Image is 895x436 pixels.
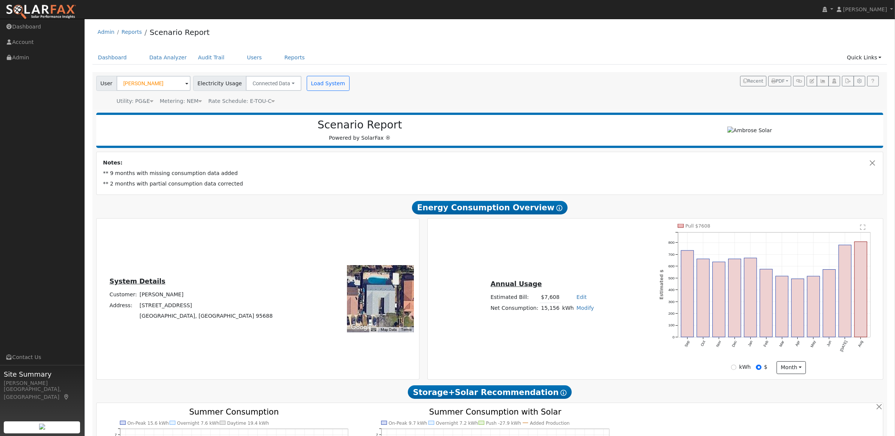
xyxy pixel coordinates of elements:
[489,292,540,303] td: Estimated Bill:
[744,258,757,337] rect: onclick=""
[842,76,854,86] button: Export Interval Data
[540,292,561,303] td: $7,608
[408,385,572,399] span: Storage+Solar Recommendation
[108,300,138,311] td: Address:
[127,421,169,426] text: On-Peak 15.6 kWh
[371,327,376,332] button: Keyboard shortcuts
[150,28,210,37] a: Scenario Report
[777,361,806,374] button: month
[102,179,878,189] td: ** 2 months with partial consumption data corrected
[778,339,785,347] text: Mar
[491,280,542,288] u: Annual Usage
[100,119,620,142] div: Powered by SolarFax ®
[668,288,675,292] text: 400
[843,6,887,12] span: [PERSON_NAME]
[556,205,562,211] i: Show Help
[659,269,664,299] text: Estimated $
[108,290,138,300] td: Customer:
[668,299,675,303] text: 300
[560,390,566,396] i: Show Help
[731,340,738,348] text: Dec
[839,340,848,352] text: [DATE]
[731,365,736,370] input: kWh
[4,379,80,387] div: [PERSON_NAME]
[713,262,725,337] rect: onclick=""
[793,76,805,86] button: Generate Report Link
[826,340,833,347] text: Jun
[279,51,310,65] a: Reports
[668,264,675,268] text: 600
[401,327,412,332] a: Terms (opens in new tab)
[4,385,80,401] div: [GEOGRAPHIC_DATA], [GEOGRAPHIC_DATA]
[668,252,675,256] text: 700
[668,276,675,280] text: 500
[860,224,866,230] text: 
[697,259,710,337] rect: onclick=""
[764,363,768,371] label: $
[489,303,540,314] td: Net Consumption:
[389,421,427,426] text: On-Peak 9.7 kWh
[189,407,279,417] text: Summer Consumption
[160,97,202,105] div: Metering: NEM
[768,76,791,86] button: PDF
[807,276,820,337] rect: onclick=""
[104,119,616,131] h2: Scenario Report
[817,76,828,86] button: Multi-Series Graph
[246,76,301,91] button: Connected Data
[121,29,142,35] a: Reports
[672,335,675,339] text: 0
[63,394,70,400] a: Map
[144,51,192,65] a: Data Analyzer
[855,241,868,337] rect: onclick=""
[776,276,789,337] rect: onclick=""
[771,78,785,84] span: PDF
[795,339,801,347] text: Apr
[102,168,878,179] td: ** 9 months with missing consumption data added
[208,98,275,104] span: Alias: HETOUC
[760,269,773,337] rect: onclick=""
[668,311,675,315] text: 200
[739,363,751,371] label: kWh
[747,340,754,347] text: Jan
[869,159,877,167] button: Close
[823,269,836,337] rect: onclick=""
[103,160,123,166] strong: Notes:
[39,424,45,430] img: retrieve
[349,323,374,332] a: Open this area in Google Maps (opens a new window)
[193,76,246,91] span: Electricity Usage
[241,51,268,65] a: Users
[577,305,594,311] a: Modify
[807,76,817,86] button: Edit User
[857,340,864,348] text: Aug
[138,300,274,311] td: [STREET_ADDRESS]
[810,340,817,348] text: May
[792,279,804,337] rect: onclick=""
[686,223,710,228] text: Pull $7608
[138,311,274,321] td: [GEOGRAPHIC_DATA], [GEOGRAPHIC_DATA] 95688
[763,339,769,347] text: Feb
[715,340,722,348] text: Nov
[429,407,562,417] text: Summer Consumption with Solar
[381,327,397,332] button: Map Data
[6,4,76,20] img: SolarFax
[668,323,675,327] text: 100
[867,76,879,86] a: Help Link
[577,294,587,300] a: Edit
[4,369,80,379] span: Site Summary
[117,76,191,91] input: Select a User
[96,76,117,91] span: User
[117,97,153,105] div: Utility: PG&E
[681,250,694,337] rect: onclick=""
[668,240,675,244] text: 800
[412,201,568,214] span: Energy Consumption Overview
[349,323,374,332] img: Google
[177,421,219,426] text: Overnight 7.6 kWh
[841,51,887,65] a: Quick Links
[109,278,165,285] u: System Details
[828,76,840,86] button: Login As
[436,421,478,426] text: Overnight 7.2 kWh
[684,339,691,347] text: Sep
[727,127,772,134] img: Ambrose Solar
[138,290,274,300] td: [PERSON_NAME]
[486,421,521,426] text: Push -27.9 kWh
